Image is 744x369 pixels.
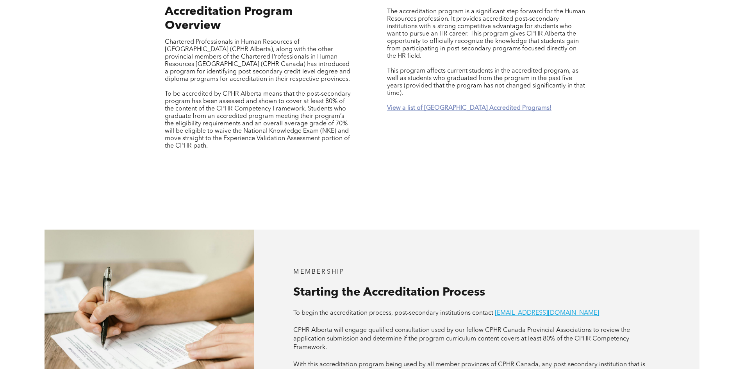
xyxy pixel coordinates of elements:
span: MEMBERSHIP [293,269,344,275]
span: Accreditation Program Overview [165,6,293,32]
span: The accreditation program is a significant step forward for the Human Resources profession. It pr... [387,9,585,59]
span: Chartered Professionals in Human Resources of [GEOGRAPHIC_DATA] (CPHR Alberta), along with the ot... [165,39,350,82]
a: View a list of [GEOGRAPHIC_DATA] Accredited Programs! [387,105,551,111]
span: To begin the accreditation process, post-secondary institutions contact [293,310,493,316]
span: CPHR Alberta will engage qualified consultation used by our fellow CPHR Canada Provincial Associa... [293,327,630,351]
span: To be accredited by CPHR Alberta means that the post-secondary program has been assessed and show... [165,91,351,149]
span: Starting the Accreditation Process [293,287,485,298]
a: [EMAIL_ADDRESS][DOMAIN_NAME] [495,310,599,316]
span: This program affects current students in the accredited program, as well as students who graduate... [387,68,585,96]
